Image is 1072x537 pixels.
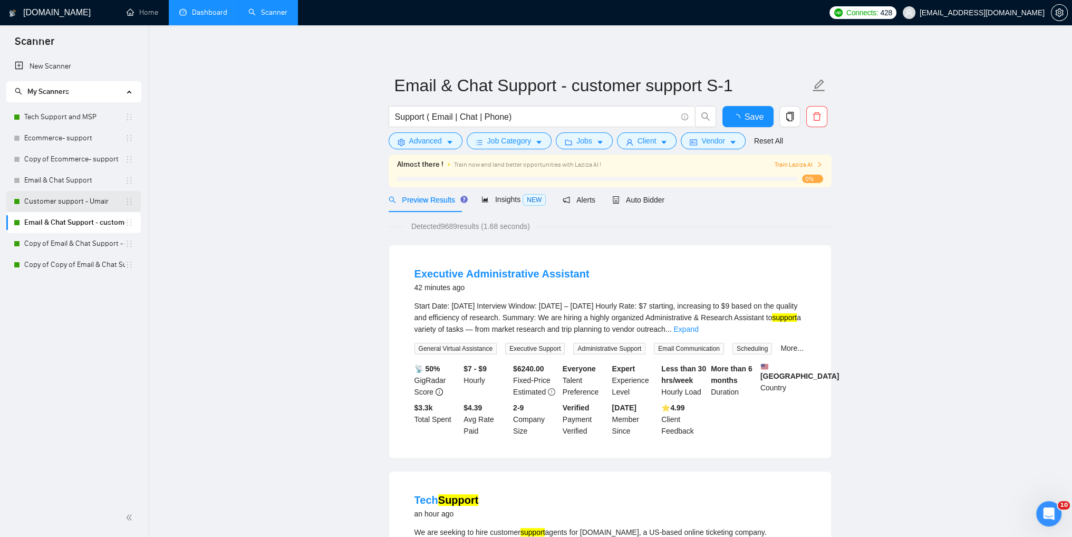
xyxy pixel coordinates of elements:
[6,254,141,275] li: Copy of Copy of Email & Chat Support - customer support S-1
[125,512,136,523] span: double-left
[414,365,440,373] b: 📡 50%
[617,132,677,149] button: userClientcaret-down
[779,106,800,127] button: copy
[695,106,716,127] button: search
[673,325,698,333] a: Expand
[596,138,604,146] span: caret-down
[461,402,511,437] div: Avg Rate Paid
[661,404,684,412] b: ⭐️ 4.99
[24,128,125,149] a: Ecommerce- support
[9,5,16,22] img: logo
[179,8,227,17] a: dashboardDashboard
[807,112,827,121] span: delete
[6,233,141,254] li: Copy of Email & Chat Support - customer support S-1
[513,388,546,396] span: Estimated
[6,212,141,233] li: Email & Chat Support - customer support S-1
[659,363,709,398] div: Hourly Load
[638,135,656,147] span: Client
[761,363,768,370] img: 🇺🇸
[722,106,774,127] button: Save
[523,194,546,206] span: NEW
[880,7,892,18] span: 428
[6,128,141,149] li: Ecommerce- support
[125,218,133,227] span: holder
[610,363,660,398] div: Experience Level
[414,507,479,520] div: an hour ago
[535,138,543,146] span: caret-down
[659,402,709,437] div: Client Feedback
[511,402,561,437] div: Company Size
[654,343,724,354] span: Email Communication
[125,155,133,164] span: holder
[610,402,660,437] div: Member Since
[1051,8,1068,17] a: setting
[696,112,716,121] span: search
[125,134,133,142] span: holder
[459,195,469,204] div: Tooltip anchor
[802,175,823,183] span: 0%
[626,138,633,146] span: user
[127,8,158,17] a: homeHome
[446,138,453,146] span: caret-down
[15,56,132,77] a: New Scanner
[573,343,645,354] span: Administrative Support
[905,9,913,16] span: user
[563,196,570,204] span: notification
[513,404,524,412] b: 2-9
[772,313,797,322] mark: support
[414,281,590,294] div: 42 minutes ago
[681,113,688,120] span: info-circle
[565,138,572,146] span: folder
[467,132,552,149] button: barsJob Categorycaret-down
[563,365,596,373] b: Everyone
[1036,501,1061,526] iframe: Intercom live chat
[1051,4,1068,21] button: setting
[661,365,706,385] b: Less than 30 hrs/week
[412,363,462,398] div: GigRadar Score
[24,212,125,233] a: Email & Chat Support - customer support S-1
[816,161,823,168] span: right
[6,107,141,128] li: Tech Support and MSP
[511,363,561,398] div: Fixed-Price
[414,343,497,354] span: General Virtual Assistance
[389,196,465,204] span: Preview Results
[125,239,133,248] span: holder
[729,138,737,146] span: caret-down
[6,34,63,56] span: Scanner
[774,160,823,170] button: Train Laziza AI
[414,300,806,335] div: Start Date: [DATE] Interview Window: [DATE] – [DATE] Hourly Rate: $7 starting, increasing to $9 b...
[745,110,764,123] span: Save
[612,196,620,204] span: robot
[505,343,565,354] span: Executive Support
[481,196,489,203] span: area-chart
[846,7,878,18] span: Connects:
[24,233,125,254] a: Copy of Email & Chat Support - customer support S-1
[561,363,610,398] div: Talent Preference
[436,388,443,396] span: info-circle
[454,161,601,168] span: Train now and land better opportunities with Laziza AI !
[612,365,635,373] b: Expert
[760,363,839,380] b: [GEOGRAPHIC_DATA]
[394,72,810,99] input: Scanner name...
[438,494,479,506] mark: Support
[576,135,592,147] span: Jobs
[834,8,843,17] img: upwork-logo.png
[612,196,664,204] span: Auto Bidder
[476,138,483,146] span: bars
[612,404,636,412] b: [DATE]
[520,528,545,536] mark: support
[24,254,125,275] a: Copy of Copy of Email & Chat Support - customer support S-1
[6,56,141,77] li: New Scanner
[24,191,125,212] a: Customer support - Umair
[556,132,613,149] button: folderJobscaret-down
[812,79,826,92] span: edit
[125,261,133,269] span: holder
[125,197,133,206] span: holder
[414,494,479,506] a: TechSupport
[754,135,783,147] a: Reset All
[404,220,537,232] span: Detected 9689 results (1.68 seconds)
[6,170,141,191] li: Email & Chat Support
[481,195,546,204] span: Insights
[1058,501,1070,510] span: 10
